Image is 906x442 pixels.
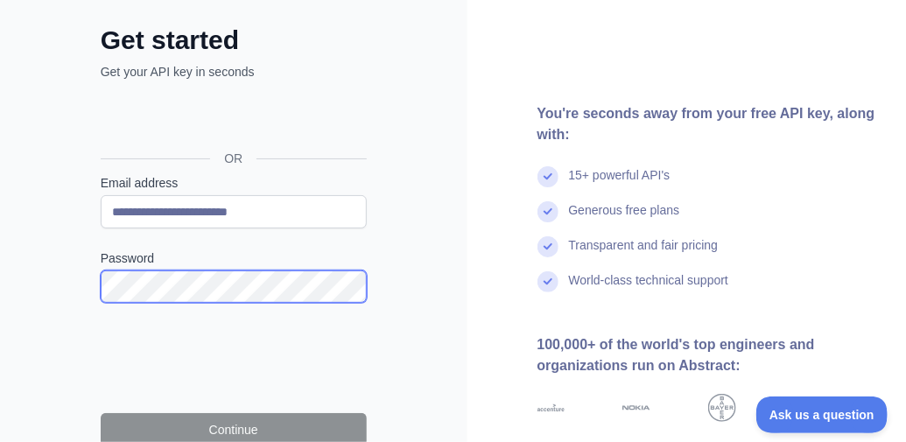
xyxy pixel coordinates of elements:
[569,166,671,201] div: 15+ powerful API's
[101,174,367,192] label: Email address
[101,249,367,267] label: Password
[537,334,879,376] div: 100,000+ of the world's top engineers and organizations run on Abstract:
[569,236,719,271] div: Transparent and fair pricing
[101,324,367,392] iframe: reCAPTCHA
[537,271,558,292] img: check mark
[537,236,558,257] img: check mark
[537,166,558,187] img: check mark
[569,271,729,306] div: World-class technical support
[756,396,888,433] iframe: Toggle Customer Support
[92,100,372,138] iframe: Sign in with Google Button
[537,201,558,222] img: check mark
[569,201,680,236] div: Generous free plans
[622,394,650,422] img: nokia
[708,394,736,422] img: bayer
[537,394,565,422] img: accenture
[537,103,879,145] div: You're seconds away from your free API key, along with:
[210,150,256,167] span: OR
[794,394,822,422] img: google
[101,25,367,56] h2: Get started
[101,63,367,81] p: Get your API key in seconds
